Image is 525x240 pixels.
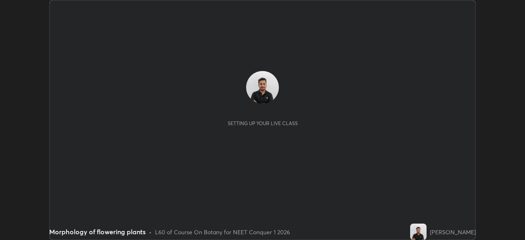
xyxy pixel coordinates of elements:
[430,228,476,236] div: [PERSON_NAME]
[228,120,298,126] div: Setting up your live class
[149,228,152,236] div: •
[155,228,290,236] div: L60 of Course On Botany for NEET Conquer 1 2026
[410,224,427,240] img: c49c0c93d85048bcae459b4d218764b0.jpg
[246,71,279,104] img: c49c0c93d85048bcae459b4d218764b0.jpg
[49,227,146,237] div: Morphology of flowering plants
